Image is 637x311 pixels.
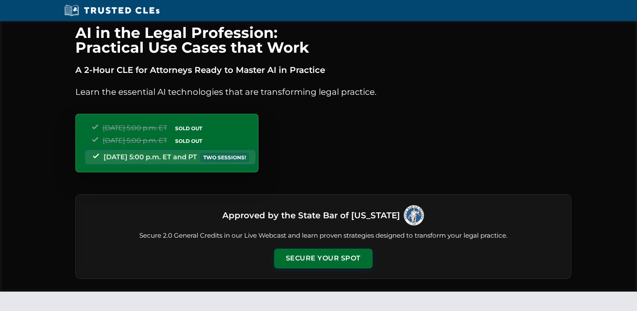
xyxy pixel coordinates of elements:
[103,137,167,145] span: [DATE] 5:00 p.m. ET
[75,25,571,55] h1: AI in the Legal Profession: Practical Use Cases that Work
[274,249,373,268] button: Secure Your Spot
[86,231,561,241] p: Secure 2.0 General Credits in our Live Webcast and learn proven strategies designed to transform ...
[75,85,571,99] p: Learn the essential AI technologies that are transforming legal practice.
[75,63,571,77] p: A 2-Hour CLE for Attorneys Ready to Master AI in Practice
[172,137,205,145] span: SOLD OUT
[62,4,163,17] img: Trusted CLEs
[222,208,400,223] h3: Approved by the State Bar of [US_STATE]
[172,124,205,133] span: SOLD OUT
[103,124,167,132] span: [DATE] 5:00 p.m. ET
[403,205,424,226] img: Logo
